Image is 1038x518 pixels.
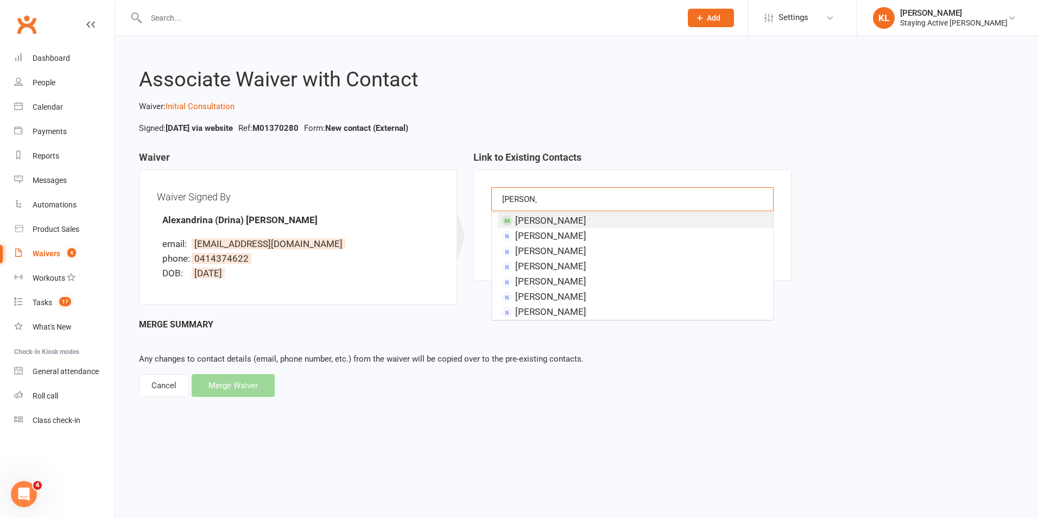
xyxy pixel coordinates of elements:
div: Messages [33,176,67,185]
span: 0414374622 [192,253,251,264]
a: General attendance kiosk mode [14,359,115,384]
button: Add [688,9,734,27]
span: [PERSON_NAME] [515,291,586,302]
a: Messages [14,168,115,193]
div: General attendance [33,367,99,376]
li: Signed: [136,122,236,135]
input: Search... [143,10,674,26]
a: Roll call [14,384,115,408]
a: What's New [14,315,115,339]
span: 17 [59,297,71,306]
strong: [DATE] via website [166,123,233,133]
li: Form: [301,122,411,135]
span: [PERSON_NAME] [515,215,586,226]
a: Product Sales [14,217,115,242]
a: Calendar [14,95,115,119]
input: Find Contact [501,192,538,206]
p: Any changes to contact details (email, phone number, etc.) from the waiver will be copied over to... [139,339,1014,365]
p: Waiver: [139,100,1014,113]
iframe: Intercom live chat [11,481,37,507]
span: [PERSON_NAME] [515,230,586,241]
a: Reports [14,144,115,168]
div: DOB: [162,266,189,281]
span: [PERSON_NAME] [515,306,586,317]
span: Add [707,14,720,22]
h3: Waiver [139,152,457,169]
div: phone: [162,251,189,266]
div: Waivers [33,249,60,258]
a: Tasks 17 [14,290,115,315]
div: Automations [33,200,77,209]
div: [PERSON_NAME] [900,8,1008,18]
div: Merge Summary [139,318,1014,332]
a: Automations [14,193,115,217]
div: Product Sales [33,225,79,233]
div: People [33,78,55,87]
a: Dashboard [14,46,115,71]
a: Workouts [14,266,115,290]
strong: New contact (External) [325,123,408,133]
strong: M01370280 [252,123,299,133]
strong: Alexandrina (Drina) [PERSON_NAME] [162,214,318,225]
div: Payments [33,127,67,136]
span: [PERSON_NAME] [515,261,586,271]
div: Roll call [33,391,58,400]
div: email: [162,237,189,251]
div: Tasks [33,298,52,307]
a: Payments [14,119,115,144]
span: 4 [67,248,76,257]
a: Initial Consultation [166,102,235,111]
span: Settings [778,5,808,30]
span: [DATE] [192,268,225,279]
span: [PERSON_NAME] [515,245,586,256]
div: Dashboard [33,54,70,62]
h2: Associate Waiver with Contact [139,68,1014,91]
a: Class kiosk mode [14,408,115,433]
a: Clubworx [13,11,40,38]
a: Waivers 4 [14,242,115,266]
div: Workouts [33,274,65,282]
a: People [14,71,115,95]
div: Cancel [139,374,189,397]
span: [PERSON_NAME] [515,276,586,287]
div: Class check-in [33,416,80,425]
div: What's New [33,323,72,331]
div: Staying Active [PERSON_NAME] [900,18,1008,28]
h3: Link to Existing Contacts [473,152,792,169]
div: KL [873,7,895,29]
div: Reports [33,151,59,160]
div: Calendar [33,103,63,111]
span: [EMAIL_ADDRESS][DOMAIN_NAME] [192,238,345,249]
div: Waiver Signed By [157,187,439,206]
span: 4 [33,481,42,490]
li: Ref: [236,122,301,135]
